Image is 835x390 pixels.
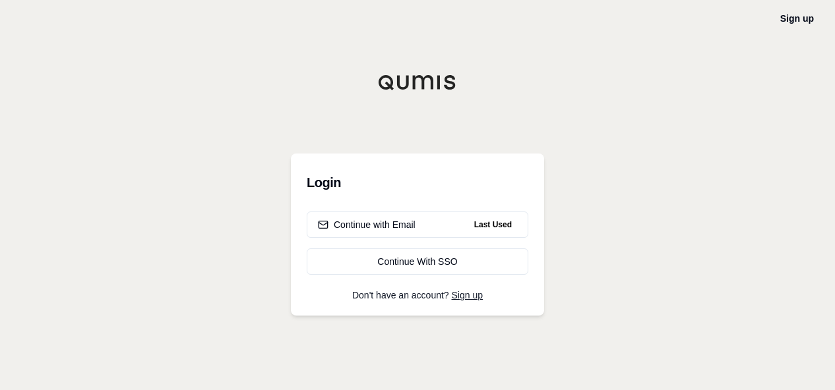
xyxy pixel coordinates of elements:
div: Continue With SSO [318,255,517,268]
a: Sign up [780,13,814,24]
a: Sign up [452,290,483,300]
p: Don't have an account? [307,291,528,300]
div: Continue with Email [318,218,416,231]
h3: Login [307,169,528,196]
img: Qumis [378,74,457,90]
span: Last Used [469,217,517,233]
a: Continue With SSO [307,248,528,275]
button: Continue with EmailLast Used [307,211,528,238]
